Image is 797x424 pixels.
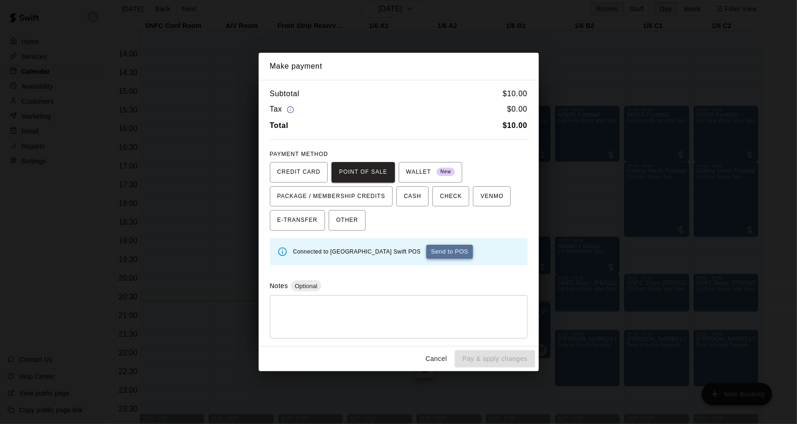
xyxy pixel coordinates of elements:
[404,189,421,204] span: CASH
[277,189,386,204] span: PACKAGE / MEMBERSHIP CREDITS
[421,350,451,367] button: Cancel
[291,283,321,290] span: Optional
[440,189,462,204] span: CHECK
[270,103,297,116] h6: Tax
[270,210,325,231] button: E-TRANSFER
[473,186,511,207] button: VENMO
[259,53,539,80] h2: Make payment
[270,88,300,100] h6: Subtotal
[396,186,429,207] button: CASH
[270,186,393,207] button: PACKAGE / MEMBERSHIP CREDITS
[399,162,463,183] button: WALLET New
[331,162,395,183] button: POINT OF SALE
[270,282,288,290] label: Notes
[293,248,421,255] span: Connected to [GEOGRAPHIC_DATA] Swift POS
[432,186,469,207] button: CHECK
[277,213,318,228] span: E-TRANSFER
[503,121,528,129] b: $ 10.00
[406,165,455,180] span: WALLET
[507,103,527,116] h6: $ 0.00
[329,210,366,231] button: OTHER
[426,245,473,259] button: Send to POS
[270,162,328,183] button: CREDIT CARD
[270,121,289,129] b: Total
[437,166,455,178] span: New
[336,213,358,228] span: OTHER
[270,151,328,157] span: PAYMENT METHOD
[339,165,387,180] span: POINT OF SALE
[503,88,528,100] h6: $ 10.00
[277,165,321,180] span: CREDIT CARD
[480,189,503,204] span: VENMO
